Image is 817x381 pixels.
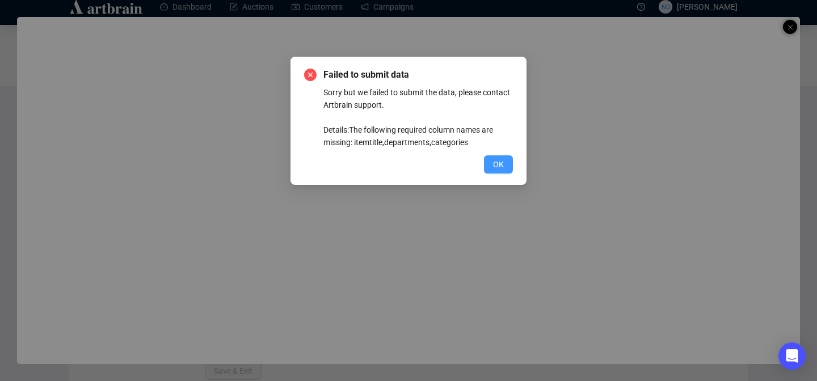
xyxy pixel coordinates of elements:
[323,125,493,147] span: Details: The following required column names are missing: itemtitle,departments,categories
[484,155,513,173] button: OK
[493,158,504,171] span: OK
[304,69,317,81] span: close-circle
[323,88,510,109] span: Sorry but we failed to submit the data, please contact Artbrain support.
[323,68,513,82] span: Failed to submit data
[778,342,806,370] div: Open Intercom Messenger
